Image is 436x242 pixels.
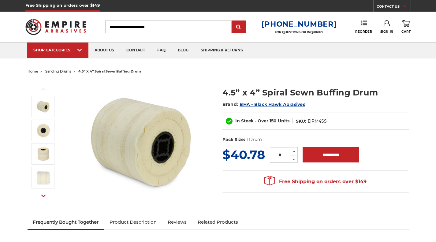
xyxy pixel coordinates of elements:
span: 150 [270,118,277,124]
button: Next [36,189,51,203]
span: Reorder [355,30,372,34]
dt: SKU: [296,118,306,125]
a: blog [172,43,195,58]
img: Cotton Buffing Drum Quad Key Arbor [35,123,51,138]
dd: DRM4SS [308,118,327,125]
a: Reorder [355,20,372,33]
span: In Stock [235,118,254,124]
a: BHA - Black Hawk Abrasives [240,102,305,107]
a: Product Description [104,215,162,229]
img: 4 inch width spiral sewn polish drum [35,170,51,185]
a: Frequently Bought Together [28,215,104,229]
a: sanding drums [45,69,71,73]
a: Cart [401,20,411,34]
a: contact [120,43,151,58]
button: Previous [36,83,51,96]
span: Free Shipping on orders over $149 [264,176,367,188]
span: Cart [401,30,411,34]
a: home [28,69,38,73]
a: about us [88,43,120,58]
input: Submit [233,21,245,33]
img: Empire Abrasives [25,15,87,39]
span: Units [278,118,289,124]
img: 4.5 Inch Muslin Spiral Sewn Buffing Drum [35,99,51,114]
h1: 4.5” x 4” Spiral Sewn Buffing Drum [222,87,409,99]
span: $40.78 [222,147,265,162]
a: Related Products [192,215,244,229]
a: Reviews [162,215,192,229]
a: CONTACT US [377,3,411,12]
div: SHOP CATEGORIES [33,48,82,52]
dt: Pack Size: [222,136,245,143]
span: Sign In [380,30,393,34]
dd: 1 Drum [246,136,262,143]
span: Brand: [222,102,238,107]
a: shipping & returns [195,43,249,58]
p: FOR QUESTIONS OR INQUIRIES [261,30,337,34]
a: faq [151,43,172,58]
img: 4-1/2 inch Polishing Drum [35,146,51,162]
span: - Over [255,118,268,124]
span: 4.5” x 4” spiral sewn buffing drum [78,69,141,73]
a: [PHONE_NUMBER] [261,20,337,28]
img: 4.5 Inch Muslin Spiral Sewn Buffing Drum [80,80,202,203]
